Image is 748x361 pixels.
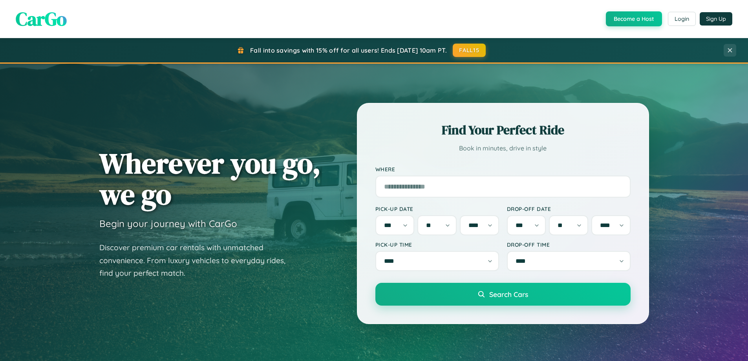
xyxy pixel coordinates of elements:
h3: Begin your journey with CarGo [99,218,237,229]
h2: Find Your Perfect Ride [375,121,631,139]
button: Login [668,12,696,26]
p: Discover premium car rentals with unmatched convenience. From luxury vehicles to everyday rides, ... [99,241,296,280]
button: FALL15 [453,44,486,57]
label: Drop-off Time [507,241,631,248]
label: Pick-up Time [375,241,499,248]
button: Become a Host [606,11,662,26]
button: Search Cars [375,283,631,306]
p: Book in minutes, drive in style [375,143,631,154]
span: Fall into savings with 15% off for all users! Ends [DATE] 10am PT. [250,46,447,54]
label: Drop-off Date [507,205,631,212]
span: CarGo [16,6,67,32]
label: Where [375,166,631,172]
label: Pick-up Date [375,205,499,212]
span: Search Cars [489,290,528,299]
button: Sign Up [700,12,732,26]
h1: Wherever you go, we go [99,148,321,210]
